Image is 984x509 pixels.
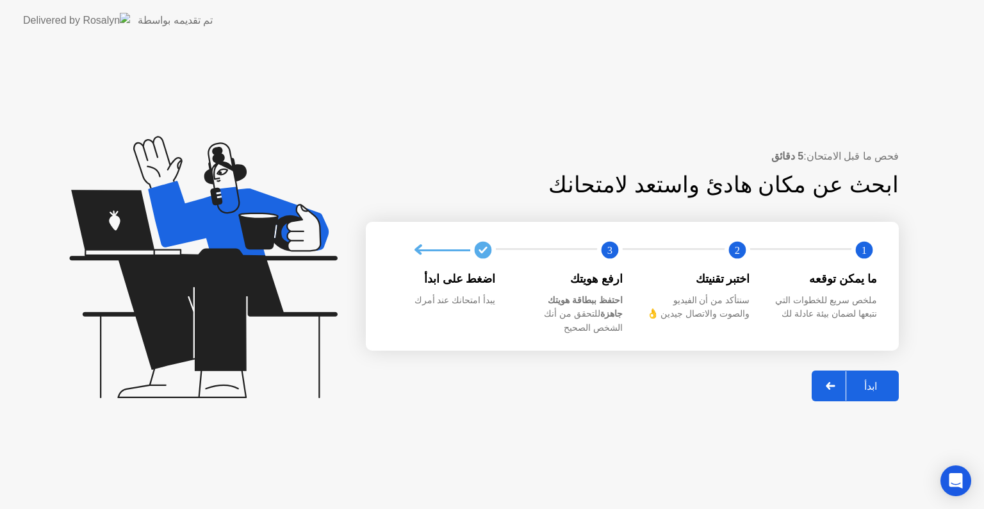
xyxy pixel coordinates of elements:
[548,295,623,319] b: احتفظ ببطاقة هويتك جاهزة
[771,151,803,162] b: 5 دقائق
[389,271,496,287] div: اضغط على ابدأ
[366,149,899,164] div: فحص ما قبل الامتحان:
[607,244,612,256] text: 3
[516,294,623,335] div: للتحقق من أنك الشخص الصحيح
[771,271,878,287] div: ما يمكن توقعه
[23,13,130,28] img: Delivered by Rosalyn
[389,294,496,308] div: يبدأ امتحانك عند أمرك
[862,244,867,256] text: 1
[516,271,623,287] div: ارفع هويتك
[771,294,878,321] div: ملخص سريع للخطوات التي نتبعها لضمان بيئة عادلة لك
[643,271,750,287] div: اختبر تقنيتك
[138,13,213,28] div: تم تقديمه بواسطة
[812,371,899,401] button: ابدأ
[734,244,739,256] text: 2
[940,465,971,496] div: Open Intercom Messenger
[643,294,750,321] div: سنتأكد من أن الفيديو والصوت والاتصال جيدين 👌
[448,168,899,202] div: ابحث عن مكان هادئ واستعد لامتحانك
[846,380,895,392] div: ابدأ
